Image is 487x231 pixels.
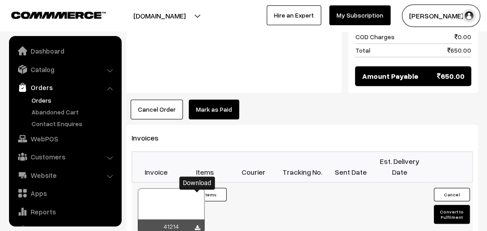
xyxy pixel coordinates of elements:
[355,45,370,55] span: Total
[132,151,181,182] th: Invoice
[355,32,394,41] span: COD Charges
[434,188,470,201] button: Cancel
[11,43,118,59] a: Dashboard
[11,185,118,201] a: Apps
[102,5,217,27] button: [DOMAIN_NAME]
[29,119,118,128] a: Contact Enquires
[329,5,391,25] a: My Subscription
[29,95,118,105] a: Orders
[11,12,106,18] img: COMMMERCE
[327,151,375,182] th: Sent Date
[462,9,476,23] img: user
[29,107,118,117] a: Abandoned Cart
[11,79,118,95] a: Orders
[434,205,470,224] button: Convert to Fulfilment
[437,71,464,82] span: 650.00
[375,151,424,182] th: Est. Delivery Date
[11,61,118,77] a: Catalog
[11,167,118,183] a: Website
[11,204,118,220] a: Reports
[132,133,169,142] span: Invoices
[11,9,90,20] a: COMMMERCE
[402,5,480,27] button: [PERSON_NAME] s…
[11,131,118,147] a: WebPOS
[11,149,118,165] a: Customers
[179,177,215,190] div: Download
[447,45,471,55] span: 650.00
[189,100,239,119] a: Mark as Paid
[131,100,183,119] button: Cancel Order
[362,71,418,82] span: Amount Payable
[181,151,229,182] th: Items
[191,188,227,201] button: 8 Items
[455,32,471,41] span: 0.00
[278,151,327,182] th: Tracking No.
[267,5,321,25] a: Hire an Expert
[229,151,278,182] th: Courier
